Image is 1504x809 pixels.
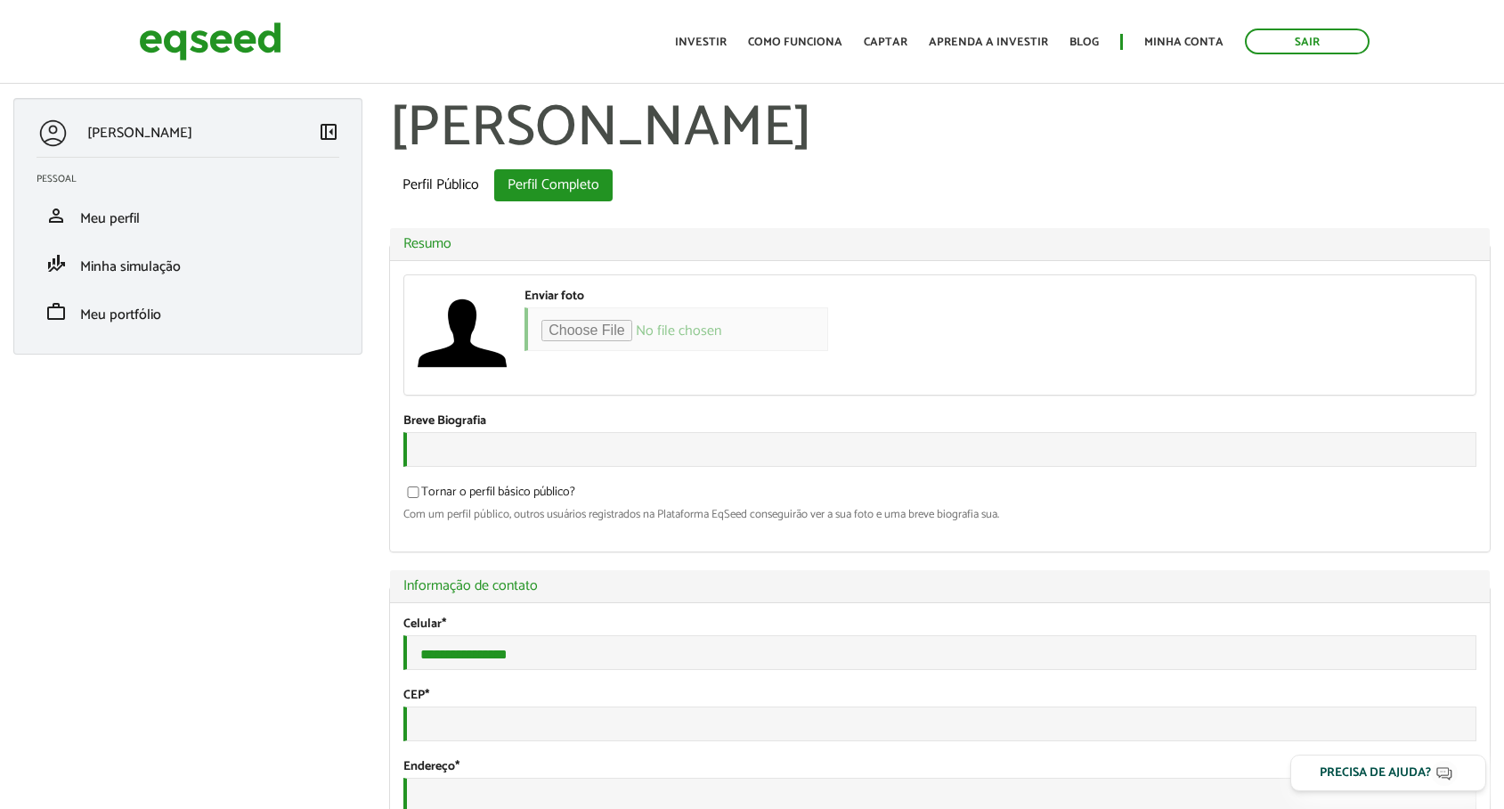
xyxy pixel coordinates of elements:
[403,761,459,773] label: Endereço
[37,205,339,226] a: personMeu perfil
[389,98,1491,160] h1: [PERSON_NAME]
[45,205,67,226] span: person
[864,37,907,48] a: Captar
[1144,37,1224,48] a: Minha conta
[23,288,353,336] li: Meu portfólio
[45,301,67,323] span: work
[403,509,1476,520] div: Com um perfil público, outros usuários registrados na Plataforma EqSeed conseguirão ver a sua fot...
[418,289,507,378] img: Foto de Karina Simon da Silva
[494,169,613,201] a: Perfil Completo
[1069,37,1099,48] a: Blog
[403,486,575,504] label: Tornar o perfil básico público?
[37,301,339,323] a: workMeu portfólio
[37,174,353,184] h2: Pessoal
[318,121,339,143] span: left_panel_close
[455,756,459,777] span: Este campo é obrigatório.
[442,614,446,634] span: Este campo é obrigatório.
[403,579,1476,593] a: Informação de contato
[403,237,1476,251] a: Resumo
[403,690,429,702] label: CEP
[80,255,181,279] span: Minha simulação
[23,192,353,240] li: Meu perfil
[80,303,161,327] span: Meu portfólio
[389,169,492,201] a: Perfil Público
[397,486,429,498] input: Tornar o perfil básico público?
[403,618,446,631] label: Celular
[318,121,339,146] a: Colapsar menu
[80,207,140,231] span: Meu perfil
[748,37,842,48] a: Como funciona
[524,290,584,303] label: Enviar foto
[139,18,281,65] img: EqSeed
[418,289,507,378] a: Ver perfil do usuário.
[1245,29,1370,54] a: Sair
[45,253,67,274] span: finance_mode
[37,253,339,274] a: finance_modeMinha simulação
[87,125,192,142] p: [PERSON_NAME]
[929,37,1048,48] a: Aprenda a investir
[425,685,429,706] span: Este campo é obrigatório.
[675,37,727,48] a: Investir
[23,240,353,288] li: Minha simulação
[403,415,486,428] label: Breve Biografia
